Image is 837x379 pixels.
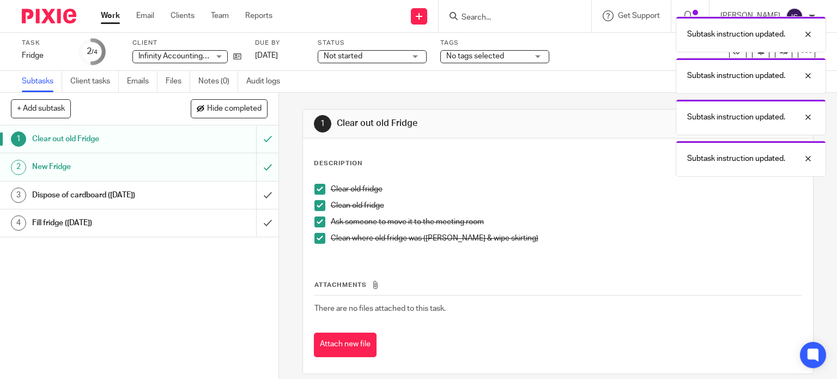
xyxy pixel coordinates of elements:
[331,184,802,195] p: Clear old fridge
[207,105,262,113] span: Hide completed
[11,160,26,175] div: 2
[32,187,174,203] h1: Dispose of cardboard ([DATE])
[314,305,446,312] span: There are no files attached to this task.
[138,52,216,60] span: Infinity Accounting Ltd
[314,333,377,357] button: Attach new file
[101,10,120,21] a: Work
[87,45,98,58] div: 2
[687,153,785,164] p: Subtask instruction updated.
[11,99,71,118] button: + Add subtask
[331,216,802,227] p: Ask someone to move it to the meeting room
[246,71,288,92] a: Audit logs
[198,71,238,92] a: Notes (0)
[11,188,26,203] div: 3
[132,39,241,47] label: Client
[136,10,154,21] a: Email
[687,29,785,40] p: Subtask instruction updated.
[337,118,581,129] h1: Clear out old Fridge
[255,39,304,47] label: Due by
[331,200,802,211] p: Clean old fridge
[331,233,802,244] p: Clean where old fridge was ([PERSON_NAME] & wipe skirting)
[127,71,157,92] a: Emails
[255,52,278,59] span: [DATE]
[786,8,803,25] img: svg%3E
[32,131,174,147] h1: Clear out old Fridge
[324,52,362,60] span: Not started
[314,282,367,288] span: Attachments
[245,10,272,21] a: Reports
[687,112,785,123] p: Subtask instruction updated.
[318,39,427,47] label: Status
[22,50,65,61] div: Fridge
[22,39,65,47] label: Task
[22,9,76,23] img: Pixie
[314,115,331,133] div: 1
[32,159,174,175] h1: New Fridge
[11,131,26,147] div: 1
[687,70,785,81] p: Subtask instruction updated.
[171,10,195,21] a: Clients
[314,159,362,168] p: Description
[166,71,190,92] a: Files
[191,99,268,118] button: Hide completed
[70,71,119,92] a: Client tasks
[11,215,26,231] div: 4
[22,71,62,92] a: Subtasks
[211,10,229,21] a: Team
[32,215,174,231] h1: Fill fridge ([DATE])
[92,49,98,55] small: /4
